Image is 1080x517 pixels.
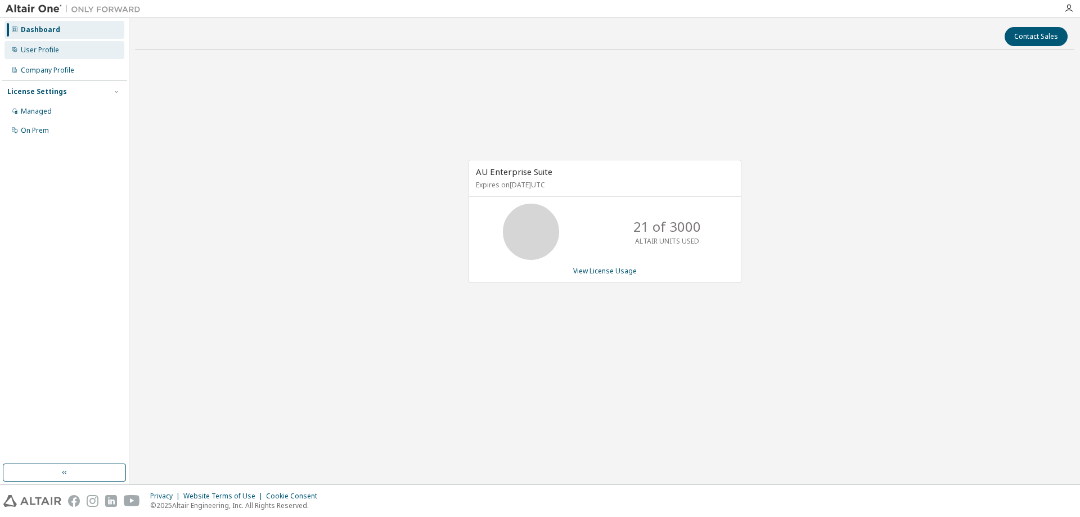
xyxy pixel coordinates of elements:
div: On Prem [21,126,49,135]
div: Company Profile [21,66,74,75]
div: Managed [21,107,52,116]
p: © 2025 Altair Engineering, Inc. All Rights Reserved. [150,501,324,510]
p: Expires on [DATE] UTC [476,180,731,190]
div: License Settings [7,87,67,96]
img: instagram.svg [87,495,98,507]
div: Privacy [150,492,183,501]
img: altair_logo.svg [3,495,61,507]
a: View License Usage [573,266,637,276]
img: youtube.svg [124,495,140,507]
div: User Profile [21,46,59,55]
div: Dashboard [21,25,60,34]
button: Contact Sales [1005,27,1068,46]
p: ALTAIR UNITS USED [635,236,699,246]
div: Website Terms of Use [183,492,266,501]
p: 21 of 3000 [633,217,701,236]
span: AU Enterprise Suite [476,166,552,177]
img: Altair One [6,3,146,15]
img: facebook.svg [68,495,80,507]
img: linkedin.svg [105,495,117,507]
div: Cookie Consent [266,492,324,501]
